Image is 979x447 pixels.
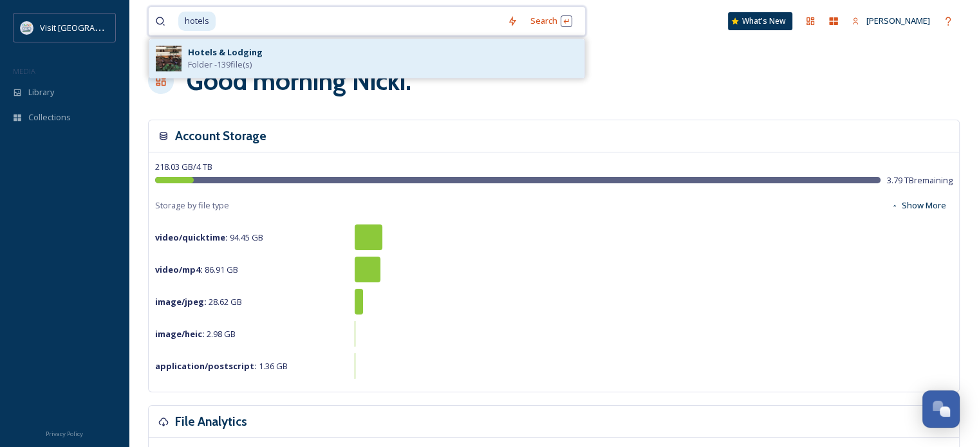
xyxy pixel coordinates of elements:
[188,46,263,58] strong: Hotels & Lodging
[155,296,207,307] strong: image/jpeg :
[155,328,205,340] strong: image/heic :
[155,296,242,307] span: 28.62 GB
[46,430,83,438] span: Privacy Policy
[175,127,266,145] h3: Account Storage
[845,8,937,33] a: [PERSON_NAME]
[922,390,960,428] button: Open Chat
[524,8,579,33] div: Search
[13,66,35,76] span: MEDIA
[178,12,216,30] span: hotels
[46,425,83,441] a: Privacy Policy
[28,86,54,98] span: Library
[175,412,247,431] h3: File Analytics
[884,193,953,218] button: Show More
[155,328,236,340] span: 2.98 GB
[156,46,182,71] img: a0448278-5546-4ac3-b8df-381b71615789.jpg
[728,12,792,30] a: What's New
[155,264,203,275] strong: video/mp4 :
[155,360,257,372] strong: application/postscript :
[155,232,228,243] strong: video/quicktime :
[155,232,263,243] span: 94.45 GB
[155,264,238,275] span: 86.91 GB
[155,360,288,372] span: 1.36 GB
[155,199,229,212] span: Storage by file type
[866,15,930,26] span: [PERSON_NAME]
[155,161,212,172] span: 218.03 GB / 4 TB
[887,174,953,187] span: 3.79 TB remaining
[40,21,140,33] span: Visit [GEOGRAPHIC_DATA]
[187,62,411,100] h1: Good morning Nicki .
[28,111,71,123] span: Collections
[188,59,252,71] span: Folder - 139 file(s)
[21,21,33,34] img: QCCVB_VISIT_vert_logo_4c_tagline_122019.svg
